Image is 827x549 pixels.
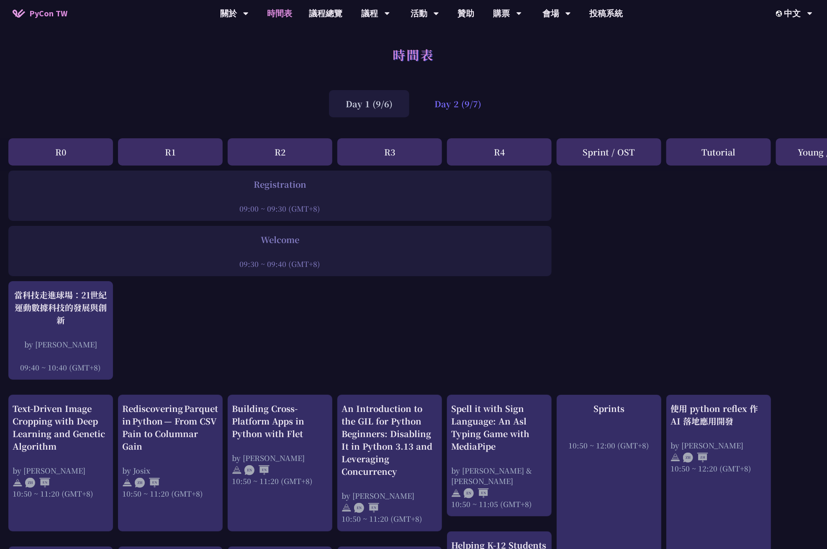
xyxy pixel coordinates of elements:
[122,402,218,453] div: Rediscovering Parquet in Python — From CSV Pain to Columnar Gain
[232,402,328,440] div: Building Cross-Platform Apps in Python with Flet
[447,138,552,166] div: R4
[670,463,767,474] div: 10:50 ~ 12:20 (GMT+8)
[122,402,218,524] a: Rediscovering Parquet in Python — From CSV Pain to Columnar Gain by Josix 10:50 ~ 11:20 (GMT+8)
[25,478,50,488] img: ZHEN.371966e.svg
[666,138,771,166] div: Tutorial
[13,289,109,326] div: 當科技走進球場：21世紀運動數據科技的發展與創新
[393,42,434,67] h1: 時間表
[342,402,438,524] a: An Introduction to the GIL for Python Beginners: Disabling It in Python 3.13 and Leveraging Concu...
[561,402,657,415] div: Sprints
[13,402,109,453] div: Text-Driven Image Cropping with Deep Learning and Genetic Algorithm
[451,488,461,498] img: svg+xml;base64,PHN2ZyB4bWxucz0iaHR0cDovL3d3dy53My5vcmcvMjAwMC9zdmciIHdpZHRoPSIyNCIgaGVpZ2h0PSIyNC...
[418,90,498,117] div: Day 2 (9/7)
[354,503,379,513] img: ENEN.5a408d1.svg
[29,7,67,20] span: PyCon TW
[4,3,76,24] a: PyCon TW
[451,465,547,486] div: by [PERSON_NAME] & [PERSON_NAME]
[8,138,113,166] div: R0
[13,289,109,373] a: 當科技走進球場：21世紀運動數據科技的發展與創新 by [PERSON_NAME] 09:40 ~ 10:40 (GMT+8)
[228,138,332,166] div: R2
[13,203,547,214] div: 09:00 ~ 09:30 (GMT+8)
[122,478,132,488] img: svg+xml;base64,PHN2ZyB4bWxucz0iaHR0cDovL3d3dy53My5vcmcvMjAwMC9zdmciIHdpZHRoPSIyNCIgaGVpZ2h0PSIyNC...
[451,402,547,453] div: Spell it with Sign Language: An Asl Typing Game with MediaPipe
[232,402,328,524] a: Building Cross-Platform Apps in Python with Flet by [PERSON_NAME] 10:50 ~ 11:20 (GMT+8)
[13,259,547,269] div: 09:30 ~ 09:40 (GMT+8)
[232,476,328,486] div: 10:50 ~ 11:20 (GMT+8)
[342,513,438,524] div: 10:50 ~ 11:20 (GMT+8)
[232,453,328,463] div: by [PERSON_NAME]
[776,10,784,17] img: Locale Icon
[561,440,657,451] div: 10:50 ~ 12:00 (GMT+8)
[342,503,352,513] img: svg+xml;base64,PHN2ZyB4bWxucz0iaHR0cDovL3d3dy53My5vcmcvMjAwMC9zdmciIHdpZHRoPSIyNCIgaGVpZ2h0PSIyNC...
[464,488,489,498] img: ENEN.5a408d1.svg
[670,402,767,427] div: 使用 python reflex 作 AI 落地應用開發
[337,138,442,166] div: R3
[683,453,708,463] img: ZHZH.38617ef.svg
[232,465,242,475] img: svg+xml;base64,PHN2ZyB4bWxucz0iaHR0cDovL3d3dy53My5vcmcvMjAwMC9zdmciIHdpZHRoPSIyNCIgaGVpZ2h0PSIyNC...
[13,465,109,476] div: by [PERSON_NAME]
[13,362,109,373] div: 09:40 ~ 10:40 (GMT+8)
[13,488,109,499] div: 10:50 ~ 11:20 (GMT+8)
[451,402,547,509] a: Spell it with Sign Language: An Asl Typing Game with MediaPipe by [PERSON_NAME] & [PERSON_NAME] 1...
[329,90,409,117] div: Day 1 (9/6)
[670,453,681,463] img: svg+xml;base64,PHN2ZyB4bWxucz0iaHR0cDovL3d3dy53My5vcmcvMjAwMC9zdmciIHdpZHRoPSIyNCIgaGVpZ2h0PSIyNC...
[13,402,109,524] a: Text-Driven Image Cropping with Deep Learning and Genetic Algorithm by [PERSON_NAME] 10:50 ~ 11:2...
[122,488,218,499] div: 10:50 ~ 11:20 (GMT+8)
[118,138,223,166] div: R1
[342,402,438,478] div: An Introduction to the GIL for Python Beginners: Disabling It in Python 3.13 and Leveraging Concu...
[13,9,25,18] img: Home icon of PyCon TW 2025
[13,478,23,488] img: svg+xml;base64,PHN2ZyB4bWxucz0iaHR0cDovL3d3dy53My5vcmcvMjAwMC9zdmciIHdpZHRoPSIyNCIgaGVpZ2h0PSIyNC...
[244,465,270,475] img: ENEN.5a408d1.svg
[13,178,547,191] div: Registration
[122,465,218,476] div: by Josix
[13,233,547,246] div: Welcome
[451,499,547,509] div: 10:50 ~ 11:05 (GMT+8)
[342,490,438,501] div: by [PERSON_NAME]
[13,339,109,350] div: by [PERSON_NAME]
[557,138,661,166] div: Sprint / OST
[135,478,160,488] img: ZHEN.371966e.svg
[670,440,767,451] div: by [PERSON_NAME]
